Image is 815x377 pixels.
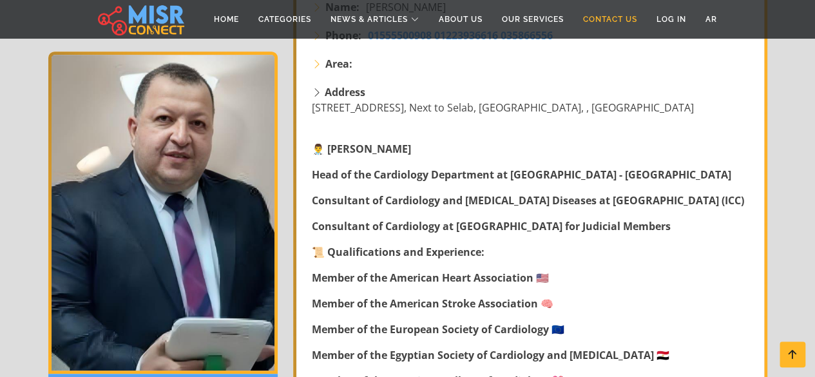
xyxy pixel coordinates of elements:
strong: Address [325,85,365,99]
a: About Us [429,7,492,32]
a: Contact Us [573,7,647,32]
span: News & Articles [331,14,408,25]
strong: Member of the American Heart Association 🇺🇸 [312,271,549,285]
img: main.misr_connect [98,3,184,35]
a: Categories [249,7,321,32]
a: News & Articles [321,7,429,32]
a: AR [696,7,727,32]
strong: Member of the Egyptian Society of Cardiology and [MEDICAL_DATA] 🇪🇬 [312,348,669,362]
strong: 👨‍⚕️ [PERSON_NAME] [312,142,411,156]
span: [STREET_ADDRESS], Next to Selab, [GEOGRAPHIC_DATA], , [GEOGRAPHIC_DATA] [312,101,694,115]
strong: Member of the European Society of Cardiology 🇪🇺 [312,322,564,336]
strong: Member of the American Stroke Association 🧠 [312,296,553,311]
img: Dr. Ahmed Suleiman [48,52,278,374]
strong: Consultant of Cardiology and [MEDICAL_DATA] Diseases at [GEOGRAPHIC_DATA] (ICC) [312,193,744,208]
strong: Head of the Cardiology Department at [GEOGRAPHIC_DATA] - [GEOGRAPHIC_DATA] [312,168,731,182]
strong: 📜 Qualifications and Experience: [312,245,484,259]
a: Log in [647,7,696,32]
a: Home [204,7,249,32]
strong: Area: [325,56,352,72]
strong: Consultant of Cardiology at [GEOGRAPHIC_DATA] for Judicial Members [312,219,671,233]
a: Our Services [492,7,573,32]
